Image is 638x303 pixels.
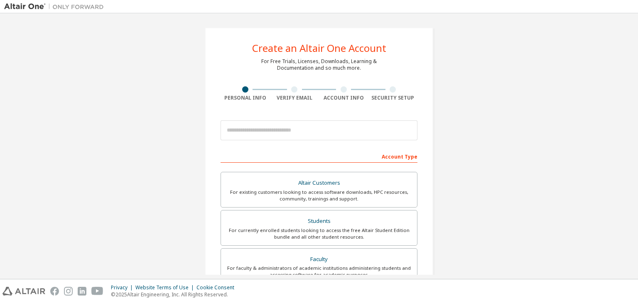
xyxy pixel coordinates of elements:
div: Website Terms of Use [135,284,196,291]
img: linkedin.svg [78,287,86,296]
p: © 2025 Altair Engineering, Inc. All Rights Reserved. [111,291,239,298]
img: Altair One [4,2,108,11]
div: For currently enrolled students looking to access the free Altair Student Edition bundle and all ... [226,227,412,240]
img: altair_logo.svg [2,287,45,296]
div: Security Setup [368,95,418,101]
div: Verify Email [270,95,319,101]
div: Cookie Consent [196,284,239,291]
div: Personal Info [221,95,270,101]
div: For Free Trials, Licenses, Downloads, Learning & Documentation and so much more. [261,58,377,71]
div: Students [226,215,412,227]
img: facebook.svg [50,287,59,296]
div: Faculty [226,254,412,265]
div: Privacy [111,284,135,291]
div: Altair Customers [226,177,412,189]
div: Account Info [319,95,368,101]
img: instagram.svg [64,287,73,296]
div: Create an Altair One Account [252,43,386,53]
div: For faculty & administrators of academic institutions administering students and accessing softwa... [226,265,412,278]
div: For existing customers looking to access software downloads, HPC resources, community, trainings ... [226,189,412,202]
img: youtube.svg [91,287,103,296]
div: Account Type [221,149,417,163]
